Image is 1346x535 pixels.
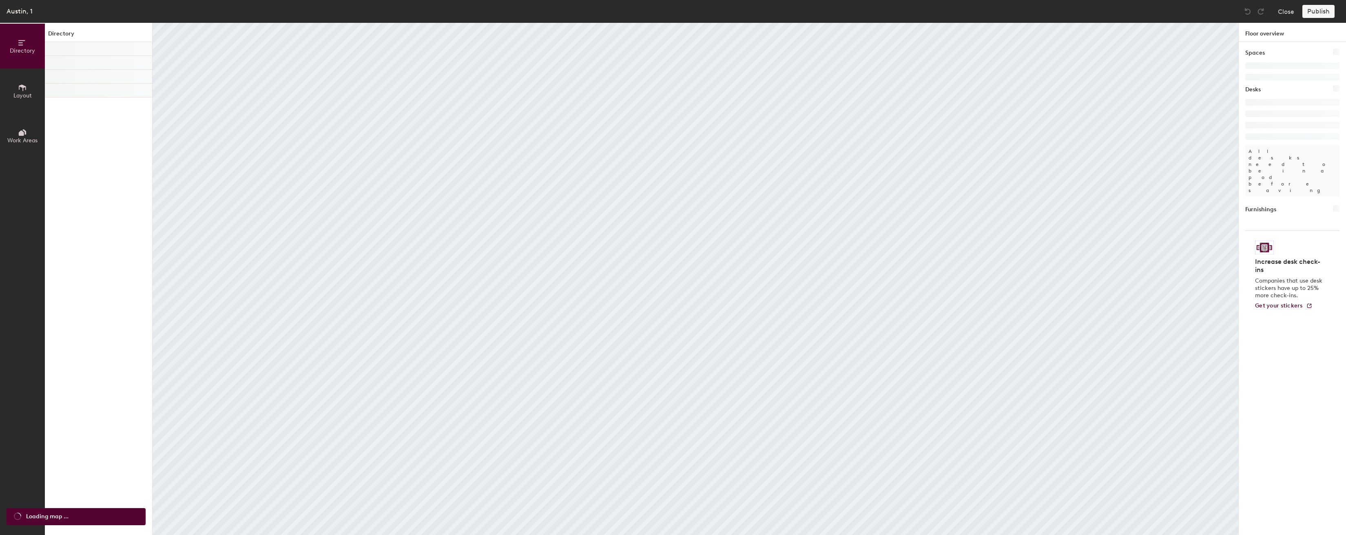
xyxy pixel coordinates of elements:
span: Layout [13,92,32,99]
img: Redo [1257,7,1265,15]
span: Loading map ... [26,512,69,521]
h4: Increase desk check-ins [1255,258,1325,274]
span: Get your stickers [1255,302,1303,309]
p: Companies that use desk stickers have up to 25% more check-ins. [1255,277,1325,299]
h1: Desks [1245,85,1261,94]
h1: Furnishings [1245,205,1276,214]
span: Directory [10,47,35,54]
h1: Directory [45,29,152,42]
canvas: Map [153,23,1238,535]
h1: Spaces [1245,49,1265,57]
a: Get your stickers [1255,303,1313,310]
p: All desks need to be in a pod before saving [1245,145,1339,197]
button: Close [1278,5,1294,18]
span: Work Areas [7,137,38,144]
img: Sticker logo [1255,241,1274,254]
div: Austin, 1 [7,6,33,16]
img: Undo [1244,7,1252,15]
h1: Floor overview [1239,23,1346,42]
